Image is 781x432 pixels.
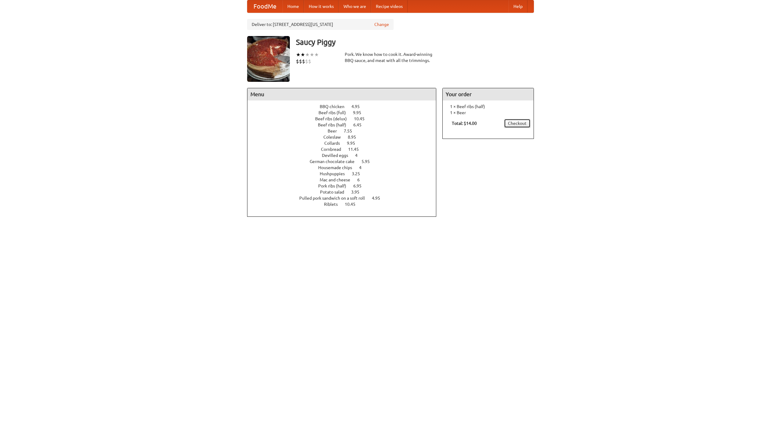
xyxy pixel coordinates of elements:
a: Recipe videos [371,0,408,13]
span: 6.45 [353,122,368,127]
a: Who we are [339,0,371,13]
li: ★ [301,51,305,58]
span: 3.25 [352,171,366,176]
a: Coleslaw 8.95 [323,135,367,140]
span: Beer [328,129,343,133]
b: Total: $14.00 [452,121,477,126]
span: Beef ribs (half) [318,122,352,127]
span: Housemade chips [318,165,358,170]
a: Checkout [504,119,531,128]
span: 6 [357,177,366,182]
li: $ [305,58,308,65]
li: $ [296,58,299,65]
a: Change [374,21,389,27]
span: Coleslaw [323,135,347,140]
a: Beef ribs (half) 6.45 [318,122,373,127]
a: Cornbread 11.45 [321,147,370,152]
span: 10.45 [354,116,371,121]
li: $ [308,58,311,65]
a: FoodMe [247,0,283,13]
span: 11.45 [348,147,365,152]
span: 4 [359,165,368,170]
span: BBQ chicken [320,104,351,109]
span: Riblets [324,202,344,207]
a: Collards 9.95 [324,141,366,146]
span: 3.95 [351,190,365,194]
li: 1 × Beer [446,110,531,116]
a: Housemade chips 4 [318,165,373,170]
span: 4.95 [351,104,366,109]
span: Pork ribs (half) [318,183,352,188]
span: Pulled pork sandwich on a soft roll [299,196,371,201]
a: Home [283,0,304,13]
a: Beer 7.55 [328,129,363,133]
a: BBQ chicken 4.95 [320,104,371,109]
span: German chocolate cake [310,159,361,164]
li: ★ [296,51,301,58]
img: angular.jpg [247,36,290,82]
span: Beef ribs (full) [319,110,352,115]
span: Hushpuppies [320,171,351,176]
div: Pork. We know how to cook it. Award-winning BBQ sauce, and meat with all the trimmings. [345,51,436,64]
li: $ [302,58,305,65]
span: 8.95 [348,135,362,140]
span: Mac and cheese [320,177,356,182]
li: $ [299,58,302,65]
li: 1 × Beef ribs (half) [446,103,531,110]
a: Pork ribs (half) 6.95 [318,183,373,188]
a: Mac and cheese 6 [320,177,371,182]
span: 10.45 [345,202,362,207]
h3: Saucy Piggy [296,36,534,48]
span: Collards [324,141,346,146]
a: Hushpuppies 3.25 [320,171,371,176]
span: 9.95 [347,141,361,146]
li: ★ [305,51,310,58]
span: Potato salad [320,190,350,194]
li: ★ [310,51,314,58]
a: Riblets 10.45 [324,202,367,207]
span: 5.95 [362,159,376,164]
div: Deliver to: [STREET_ADDRESS][US_STATE] [247,19,394,30]
li: ★ [314,51,319,58]
a: Potato salad 3.95 [320,190,371,194]
h4: Menu [247,88,436,100]
a: Pulled pork sandwich on a soft roll 4.95 [299,196,391,201]
span: 4.95 [372,196,386,201]
a: Beef ribs (full) 9.95 [319,110,373,115]
span: Beef ribs (delux) [315,116,353,121]
span: 9.95 [353,110,367,115]
a: Help [509,0,527,13]
a: Beef ribs (delux) 10.45 [315,116,376,121]
span: 4 [355,153,364,158]
a: Devilled eggs 4 [322,153,369,158]
h4: Your order [443,88,534,100]
a: German chocolate cake 5.95 [310,159,381,164]
span: Devilled eggs [322,153,354,158]
a: How it works [304,0,339,13]
span: 7.55 [344,129,358,133]
span: Cornbread [321,147,347,152]
span: 6.95 [353,183,368,188]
